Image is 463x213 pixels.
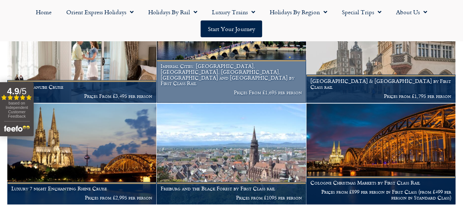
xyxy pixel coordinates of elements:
a: Imperial Cities: [GEOGRAPHIC_DATA], [GEOGRAPHIC_DATA], [GEOGRAPHIC_DATA], [GEOGRAPHIC_DATA] and [... [157,2,306,103]
h1: Luxury 7 night Enchanting Rhine Cruise [11,186,152,191]
a: Holidays by Rail [141,4,205,20]
p: Prices from £1,795 per person [310,93,451,99]
h1: Freiburg and the Black Forest by First Class rail [161,186,302,191]
a: Orient Express Holidays [59,4,141,20]
h1: Imperial Cities: [GEOGRAPHIC_DATA], [GEOGRAPHIC_DATA], [GEOGRAPHIC_DATA], [GEOGRAPHIC_DATA] and [... [161,63,302,86]
a: Luxury Danube Cruise Prices From £3,495 per person [7,2,157,103]
p: Prices From £3,495 per person [11,93,152,99]
a: Special Trips [335,4,389,20]
a: Luxury Trains [205,4,262,20]
h1: [GEOGRAPHIC_DATA] & [GEOGRAPHIC_DATA] by First Class rail [310,78,451,90]
p: Prices from £899 per person in First Class (from £499 per person in Standard Class) [310,189,451,201]
a: [GEOGRAPHIC_DATA] & [GEOGRAPHIC_DATA] by First Class rail Prices from £1,795 per person [306,2,456,103]
nav: Menu [4,4,459,37]
p: Prices from £1095 per person [161,195,302,201]
h1: Luxury Danube Cruise [11,84,152,90]
a: Freiburg and the Black Forest by First Class rail Prices from £1095 per person [157,103,306,205]
a: Holidays by Region [262,4,335,20]
a: Cologne Christmas Markets by First Class Rail Prices from £899 per person in First Class (from £4... [306,103,456,205]
p: Prices From £1,695 per person [161,90,302,95]
p: Prices from £2,995 per person [11,195,152,201]
h1: Cologne Christmas Markets by First Class Rail [310,180,451,186]
a: Home [29,4,59,20]
a: Luxury 7 night Enchanting Rhine Cruise Prices from £2,995 per person [7,103,157,205]
a: About Us [389,4,434,20]
a: Start your Journey [201,20,262,37]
